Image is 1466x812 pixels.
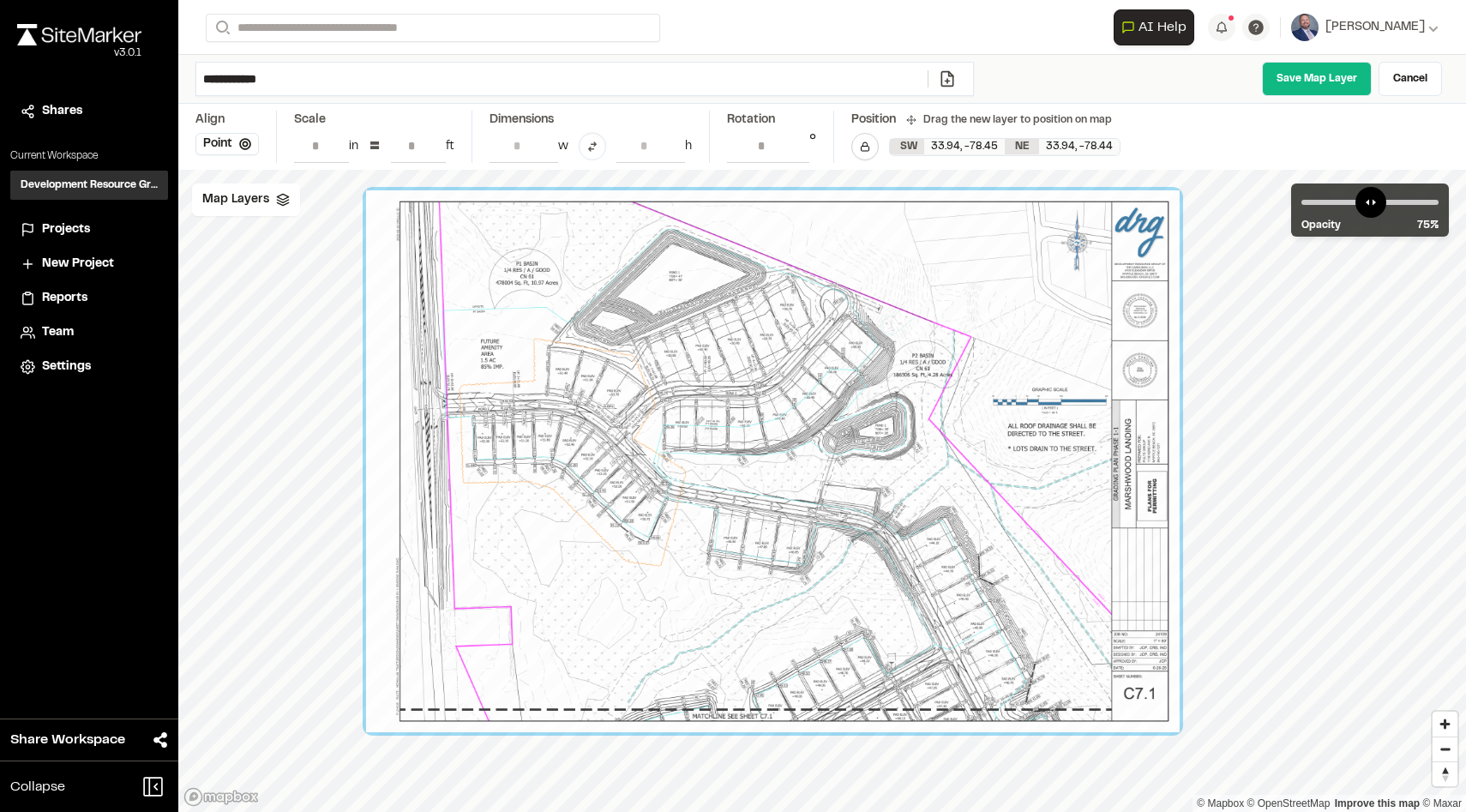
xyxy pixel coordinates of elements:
[178,170,1466,812] canvas: Map
[21,323,158,342] a: Team
[17,24,141,45] img: rebrand.png
[1325,18,1425,37] span: [PERSON_NAME]
[1005,139,1039,154] div: NE
[727,111,816,129] div: Rotation
[42,102,82,121] span: Shares
[1417,218,1439,233] span: 75 %
[1433,712,1457,737] button: Zoom in
[890,139,1120,155] div: SW 33.937399510633796, -78.44758229939636 | NE 33.940028052936114, -78.44282983315627
[206,14,237,42] button: Search
[349,137,358,156] div: in
[202,190,269,209] span: Map Layers
[490,111,692,129] div: Dimensions
[1291,14,1439,41] button: [PERSON_NAME]
[183,787,259,807] a: Mapbox logo
[851,111,896,129] div: Position
[21,220,158,239] a: Projects
[17,45,141,61] div: Oh geez...please don't...
[21,177,158,193] h3: Development Resource Group
[1301,218,1341,233] span: Opacity
[685,137,692,156] div: h
[42,255,114,274] span: New Project
[928,70,966,87] a: Add/Change File
[10,730,125,750] span: Share Workspace
[1433,761,1457,786] button: Reset bearing to north
[195,133,259,155] button: Point
[42,289,87,308] span: Reports
[1039,139,1120,154] div: 33.94 , -78.44
[21,255,158,274] a: New Project
[10,777,65,797] span: Collapse
[195,111,259,129] div: Align
[1197,797,1244,809] a: Mapbox
[1114,9,1194,45] button: Open AI Assistant
[1262,62,1372,96] a: Save Map Layer
[21,358,158,376] a: Settings
[1247,797,1331,809] a: OpenStreetMap
[21,289,158,308] a: Reports
[906,112,1112,128] div: Drag the new layer to position on map
[446,137,454,156] div: ft
[1433,737,1457,761] span: Zoom out
[42,323,74,342] span: Team
[10,148,168,164] p: Current Workspace
[42,220,90,239] span: Projects
[42,358,91,376] span: Settings
[1379,62,1442,96] a: Cancel
[890,139,924,154] div: SW
[1139,17,1187,38] span: AI Help
[1433,762,1457,786] span: Reset bearing to north
[924,139,1005,154] div: 33.94 , -78.45
[1114,9,1201,45] div: Open AI Assistant
[1291,14,1319,41] img: User
[851,133,879,160] button: Lock Map Layer Position
[558,137,568,156] div: w
[809,129,816,163] div: °
[1422,797,1462,809] a: Maxar
[294,111,326,129] div: Scale
[21,102,158,121] a: Shares
[1335,797,1420,809] a: Map feedback
[1433,737,1457,761] button: Zoom out
[369,133,381,160] div: =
